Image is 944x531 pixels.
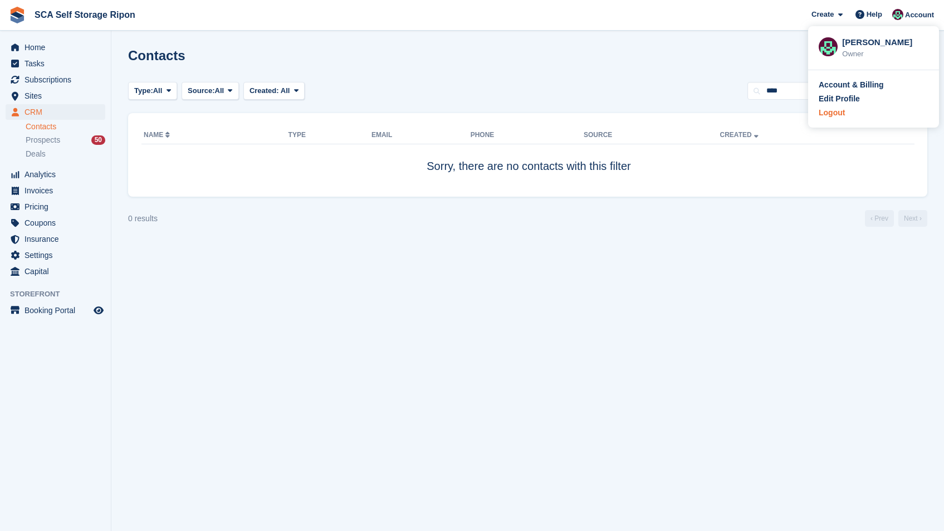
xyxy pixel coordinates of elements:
div: Owner [842,48,928,60]
a: menu [6,199,105,215]
nav: Page [863,210,930,227]
a: menu [6,303,105,318]
a: menu [6,40,105,55]
button: Export [806,48,855,66]
h1: Contacts [128,48,185,63]
a: Next [898,210,927,227]
th: Type [288,126,371,144]
div: Logout [819,107,845,119]
span: Insurance [25,231,91,247]
button: Source: All [182,82,239,100]
span: Tasks [25,56,91,71]
a: Previous [865,210,894,227]
a: menu [6,215,105,231]
a: Deals [26,148,105,160]
a: menu [6,88,105,104]
span: Sorry, there are no contacts with this filter [427,160,630,172]
span: All [215,85,224,96]
span: Invoices [25,183,91,198]
span: All [281,86,290,95]
a: Logout [819,107,928,119]
a: Account & Billing [819,79,928,91]
span: Storefront [10,289,111,300]
a: menu [6,167,105,182]
span: All [153,85,163,96]
a: menu [6,231,105,247]
span: Source: [188,85,214,96]
a: menu [6,104,105,120]
th: Phone [471,126,584,144]
div: 50 [91,135,105,145]
span: Created: [250,86,279,95]
a: Preview store [92,304,105,317]
span: Analytics [25,167,91,182]
a: menu [6,247,105,263]
a: menu [6,72,105,87]
a: Contacts [26,121,105,132]
img: Sam Chapman [819,37,838,56]
span: Create [811,9,834,20]
span: Settings [25,247,91,263]
span: Pricing [25,199,91,215]
a: menu [6,183,105,198]
span: Account [905,9,934,21]
span: Type: [134,85,153,96]
a: Name [144,131,172,139]
span: Subscriptions [25,72,91,87]
span: Sites [25,88,91,104]
a: menu [6,264,105,279]
button: Created: All [243,82,305,100]
a: Prospects 50 [26,134,105,146]
span: Help [867,9,882,20]
a: Created [720,131,761,139]
th: Source [584,126,720,144]
span: Coupons [25,215,91,231]
div: 0 results [128,213,158,225]
span: Capital [25,264,91,279]
span: CRM [25,104,91,120]
img: Sam Chapman [892,9,903,20]
button: Type: All [128,82,177,100]
div: [PERSON_NAME] [842,36,928,46]
a: menu [6,56,105,71]
div: Account & Billing [819,79,884,91]
a: Edit Profile [819,93,928,105]
a: SCA Self Storage Ripon [30,6,140,24]
span: Deals [26,149,46,159]
span: Booking Portal [25,303,91,318]
img: stora-icon-8386f47178a22dfd0bd8f6a31ec36ba5ce8667c1dd55bd0f319d3a0aa187defe.svg [9,7,26,23]
span: Prospects [26,135,60,145]
th: Email [371,126,471,144]
span: Home [25,40,91,55]
div: Edit Profile [819,93,860,105]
